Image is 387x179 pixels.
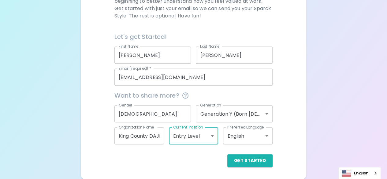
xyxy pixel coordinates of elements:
label: Current Position [173,125,203,130]
svg: This information is completely confidential and only used for aggregated appreciation studies at ... [182,92,189,99]
span: Want to share more? [114,91,273,100]
label: Email (required) [119,66,151,71]
label: Organization Name [119,125,154,130]
h6: Let's get Started! [114,32,273,42]
div: Generation Y (Born [DEMOGRAPHIC_DATA] - [DEMOGRAPHIC_DATA]) [196,105,273,122]
div: English [223,127,273,144]
button: Get Started [227,154,273,167]
label: First Name [119,44,139,49]
label: Preferred Language [227,125,264,130]
label: Gender [119,103,133,108]
div: Language [338,167,381,179]
a: English [339,167,381,179]
aside: Language selected: English [338,167,381,179]
div: Entry Level [169,127,218,144]
label: Last Name [200,44,219,49]
label: Generation [200,103,221,108]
